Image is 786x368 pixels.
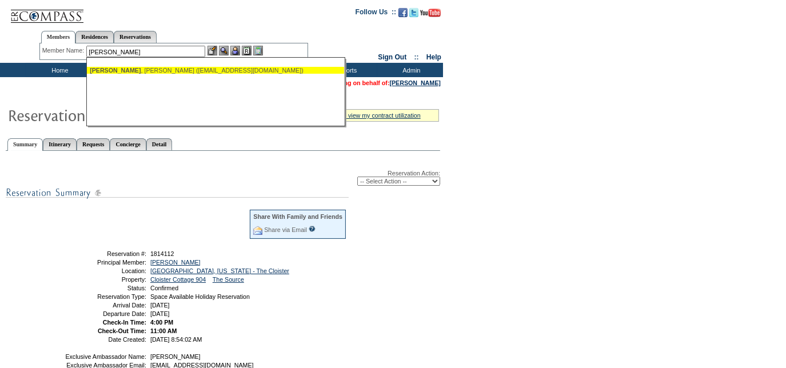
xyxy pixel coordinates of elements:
a: Cloister Cottage 904 [150,276,206,283]
span: 1814112 [150,250,174,257]
img: View [219,46,229,55]
td: Departure Date: [65,310,146,317]
a: Residences [75,31,114,43]
td: Location: [65,267,146,274]
strong: Check-Out Time: [98,327,146,334]
a: Concierge [110,138,146,150]
span: Space Available Holiday Reservation [150,293,250,300]
td: Principal Member: [65,259,146,266]
span: 4:00 PM [150,319,173,326]
img: Follow us on Twitter [409,8,418,17]
a: Help [426,53,441,61]
td: Exclusive Ambassador Name: [65,353,146,360]
td: Status: [65,285,146,291]
td: Date Created: [65,336,146,343]
a: Itinerary [43,138,77,150]
span: [DATE] 8:54:02 AM [150,336,202,343]
a: Requests [77,138,110,150]
td: Reservation Type: [65,293,146,300]
a: » view my contract utilization [343,112,421,119]
img: b_calculator.gif [253,46,263,55]
div: , [PERSON_NAME] ([EMAIL_ADDRESS][DOMAIN_NAME]) [90,67,341,74]
div: Member Name: [42,46,86,55]
td: Property: [65,276,146,283]
a: Subscribe to our YouTube Channel [420,11,441,18]
td: Home [26,63,91,77]
span: 11:00 AM [150,327,177,334]
img: b_edit.gif [208,46,217,55]
img: Reservations [242,46,252,55]
td: Admin [377,63,443,77]
img: Reservaton Summary [7,103,236,126]
a: Become our fan on Facebook [398,11,408,18]
input: What is this? [309,226,316,232]
a: Summary [7,138,43,151]
a: [PERSON_NAME] [390,79,441,86]
img: subTtlResSummary.gif [6,186,349,200]
span: Confirmed [150,285,178,291]
a: Share via Email [264,226,307,233]
td: Reservation #: [65,250,146,257]
span: [PERSON_NAME] [90,67,141,74]
a: Detail [146,138,173,150]
a: Follow us on Twitter [409,11,418,18]
span: You are acting on behalf of: [310,79,441,86]
a: Members [41,31,76,43]
a: The Source [213,276,244,283]
span: [PERSON_NAME] [150,353,201,360]
img: Become our fan on Facebook [398,8,408,17]
td: Follow Us :: [356,7,396,21]
span: :: [414,53,419,61]
a: Sign Out [378,53,406,61]
strong: Check-In Time: [103,319,146,326]
a: Reservations [114,31,157,43]
td: Arrival Date: [65,302,146,309]
span: [DATE] [150,310,170,317]
img: Subscribe to our YouTube Channel [420,9,441,17]
a: [GEOGRAPHIC_DATA], [US_STATE] - The Cloister [150,267,289,274]
span: [DATE] [150,302,170,309]
div: Share With Family and Friends [253,213,342,220]
div: Reservation Action: [6,170,440,186]
img: Impersonate [230,46,240,55]
a: [PERSON_NAME] [150,259,201,266]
